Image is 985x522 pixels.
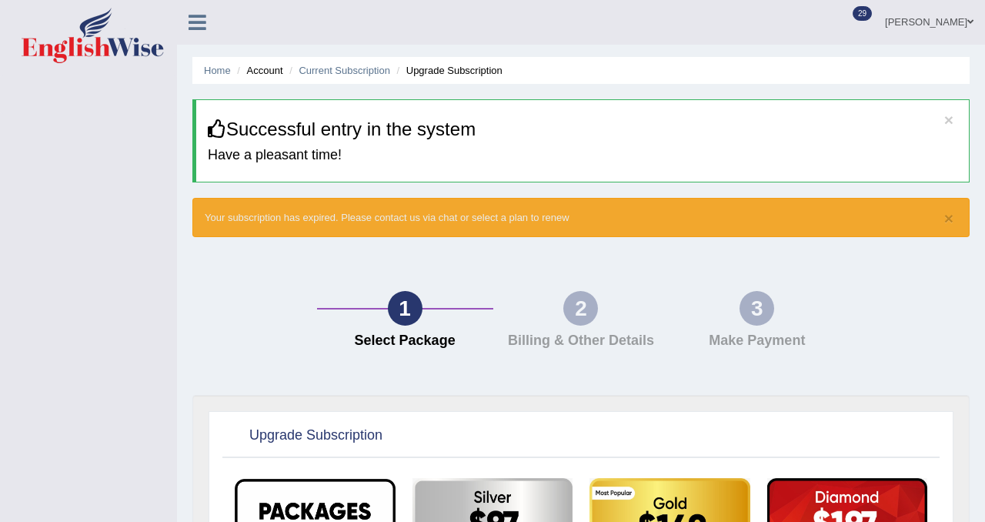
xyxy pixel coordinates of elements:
[192,198,970,237] div: Your subscription has expired. Please contact us via chat or select a plan to renew
[388,291,422,326] div: 1
[944,112,953,128] button: ×
[563,291,598,326] div: 2
[226,424,382,447] h2: Upgrade Subscription
[393,63,503,78] li: Upgrade Subscription
[501,333,662,349] h4: Billing & Other Details
[299,65,390,76] a: Current Subscription
[853,6,872,21] span: 29
[676,333,837,349] h4: Make Payment
[325,333,486,349] h4: Select Package
[233,63,282,78] li: Account
[208,119,957,139] h3: Successful entry in the system
[204,65,231,76] a: Home
[208,148,957,163] h4: Have a pleasant time!
[944,210,953,226] button: ×
[740,291,774,326] div: 3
